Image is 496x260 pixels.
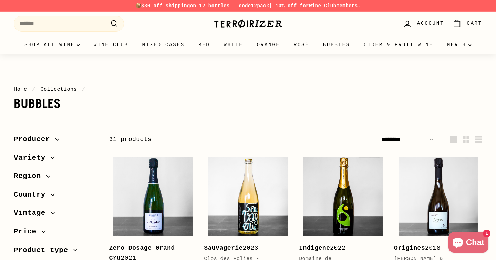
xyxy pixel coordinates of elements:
a: Mixed Cases [135,36,192,54]
div: 2018 [394,243,475,253]
span: Vintage [14,207,51,219]
span: Producer [14,133,55,145]
summary: Shop all wine [18,36,87,54]
button: Producer [14,132,98,150]
span: Product type [14,244,73,256]
button: Vintage [14,206,98,224]
button: Region [14,169,98,187]
a: Orange [250,36,287,54]
span: / [80,86,87,92]
a: Bubbles [316,36,357,54]
nav: breadcrumbs [14,85,482,93]
button: Price [14,224,98,243]
b: Sauvagerie [204,244,243,251]
span: / [30,86,37,92]
div: 2023 [204,243,285,253]
button: Country [14,187,98,206]
a: Wine Club [87,36,135,54]
span: Variety [14,152,51,164]
span: Country [14,189,51,201]
span: Region [14,170,46,182]
h1: Bubbles [14,97,482,111]
b: Origines [394,244,425,251]
p: 📦 on 12 bottles - code | 10% off for members. [14,2,482,10]
a: Account [399,13,448,34]
b: Indigene [299,244,330,251]
span: $30 off shipping [141,3,190,9]
a: White [217,36,250,54]
a: Collections [40,86,77,92]
div: 31 products [109,134,296,144]
span: Price [14,226,42,238]
div: 2022 [299,243,380,253]
a: Wine Club [309,3,337,9]
summary: Merch [440,36,478,54]
a: Cart [448,13,486,34]
strong: 12pack [251,3,269,9]
a: Cider & Fruit Wine [357,36,440,54]
button: Variety [14,150,98,169]
a: Home [14,86,27,92]
span: Cart [467,20,482,27]
inbox-online-store-chat: Shopify online store chat [446,232,490,254]
a: Red [192,36,217,54]
span: Account [417,20,444,27]
a: Rosé [287,36,316,54]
